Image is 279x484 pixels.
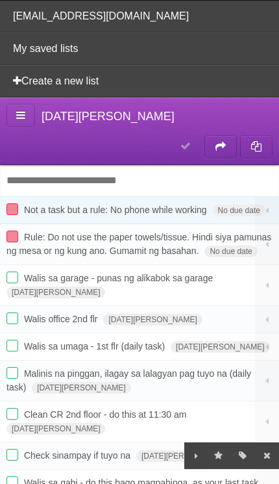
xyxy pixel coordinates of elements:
[213,205,265,216] span: No due date
[6,367,18,379] label: Done
[24,314,101,324] span: Walis office 2nd flr
[103,314,202,325] span: [DATE][PERSON_NAME]
[24,409,190,420] span: Clean CR 2nd floor - do this at 11:30 am
[6,312,18,324] label: Done
[6,368,251,392] span: Malinis na pinggan, ilagay sa lalagyan pag tuyo na (daily task)
[171,341,269,353] span: [DATE][PERSON_NAME]
[206,442,231,469] label: Star task
[6,408,18,420] label: Done
[204,246,257,257] span: No due date
[6,203,18,215] label: Done
[136,450,235,462] span: [DATE][PERSON_NAME]
[32,382,130,394] span: [DATE][PERSON_NAME]
[6,449,18,461] label: Done
[6,231,18,242] label: Done
[24,205,210,215] span: Not a task but a rule: No phone while working
[24,341,168,351] span: Walis sa umaga - 1st flr (daily task)
[24,273,216,283] span: Walis sa garage - punas ng alikabok sa garage
[42,110,175,123] span: [DATE][PERSON_NAME]
[6,340,18,351] label: Done
[6,423,105,435] span: [DATE][PERSON_NAME]
[6,287,105,298] span: [DATE][PERSON_NAME]
[6,272,18,283] label: Done
[24,450,134,461] span: Check sinampay if tuyo na
[6,232,271,256] span: Rule: Do not use the paper towels/tissue. Hindi siya pamunas ng mesa or ng kung ano. Gumamit ng b...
